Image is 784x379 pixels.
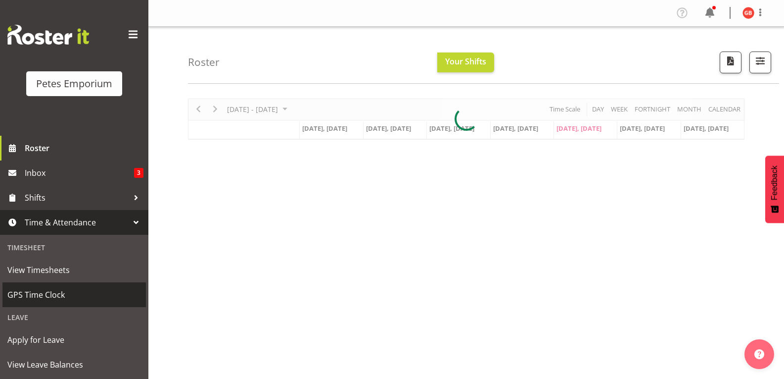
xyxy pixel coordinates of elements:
span: Time & Attendance [25,215,129,230]
span: Apply for Leave [7,332,141,347]
img: Rosterit website logo [7,25,89,45]
div: Leave [2,307,146,327]
a: Apply for Leave [2,327,146,352]
span: View Leave Balances [7,357,141,372]
a: View Leave Balances [2,352,146,377]
span: Feedback [770,165,779,200]
span: Inbox [25,165,134,180]
span: Roster [25,141,143,156]
span: Shifts [25,190,129,205]
a: View Timesheets [2,258,146,282]
div: Petes Emporium [36,76,112,91]
span: GPS Time Clock [7,287,141,302]
button: Your Shifts [437,53,494,72]
span: 3 [134,168,143,178]
h4: Roster [188,56,220,68]
div: Timesheet [2,237,146,258]
button: Filter Shifts [749,52,771,73]
a: GPS Time Clock [2,282,146,307]
span: View Timesheets [7,263,141,277]
img: gillian-byford11184.jpg [742,7,754,19]
span: Your Shifts [445,56,486,67]
button: Download a PDF of the roster according to the set date range. [720,52,741,73]
img: help-xxl-2.png [754,349,764,359]
button: Feedback - Show survey [765,156,784,223]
